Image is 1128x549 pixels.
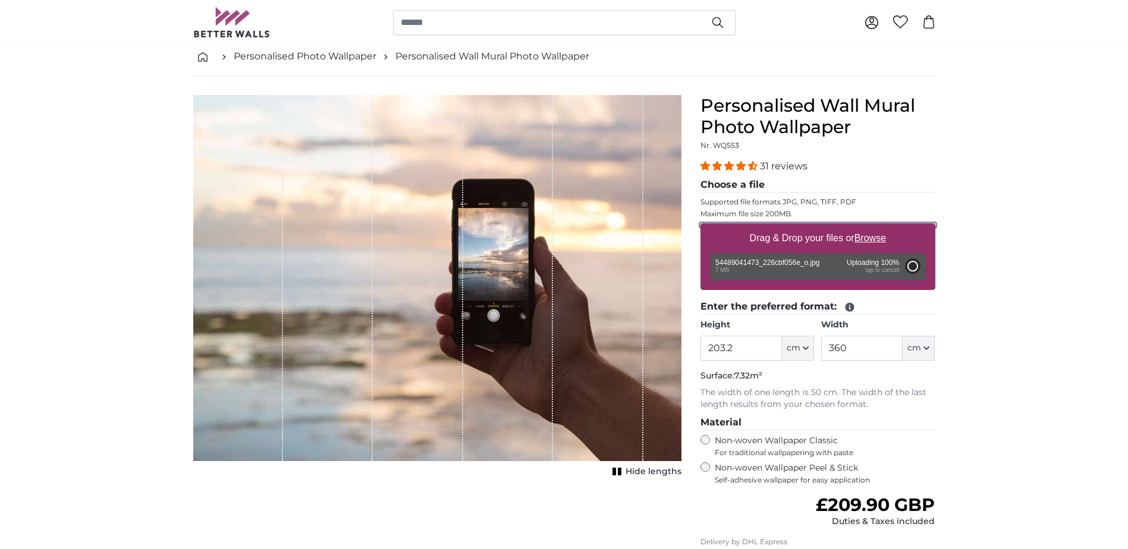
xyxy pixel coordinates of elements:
[626,466,681,478] span: Hide lengths
[395,49,589,64] a: Personalised Wall Mural Photo Wallpaper
[787,342,800,354] span: cm
[734,370,762,381] span: 7.32m²
[609,463,681,480] button: Hide lengths
[903,336,935,361] button: cm
[700,209,935,219] p: Maximum file size 200MB.
[816,494,935,516] span: £209.90 GBP
[700,160,760,172] span: 4.32 stars
[782,336,814,361] button: cm
[700,141,739,150] span: Nr. WQ553
[715,462,935,485] label: Non-woven Wallpaper Peel & Stick
[715,448,935,457] span: For traditional wallpapering with paste
[193,95,681,480] div: 1 of 1
[744,226,890,250] label: Drag & Drop your files or
[760,160,807,172] span: 31 reviews
[700,299,935,314] legend: Enter the preferred format:
[700,370,935,382] p: Surface:
[193,37,935,76] nav: breadcrumbs
[234,49,376,64] a: Personalised Photo Wallpaper
[700,387,935,411] p: The width of one length is 50 cm. The width of the last length results from your chosen format.
[700,178,935,193] legend: Choose a file
[715,475,935,485] span: Self-adhesive wallpaper for easy application
[700,197,935,207] p: Supported file formats JPG, PNG, TIFF, PDF
[700,415,935,430] legend: Material
[821,319,935,331] label: Width
[907,342,921,354] span: cm
[816,516,935,528] div: Duties & Taxes included
[854,233,886,243] u: Browse
[715,435,935,457] label: Non-woven Wallpaper Classic
[193,7,271,37] img: Betterwalls
[700,95,935,138] h1: Personalised Wall Mural Photo Wallpaper
[700,537,935,547] p: Delivery by DHL Express
[700,319,814,331] label: Height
